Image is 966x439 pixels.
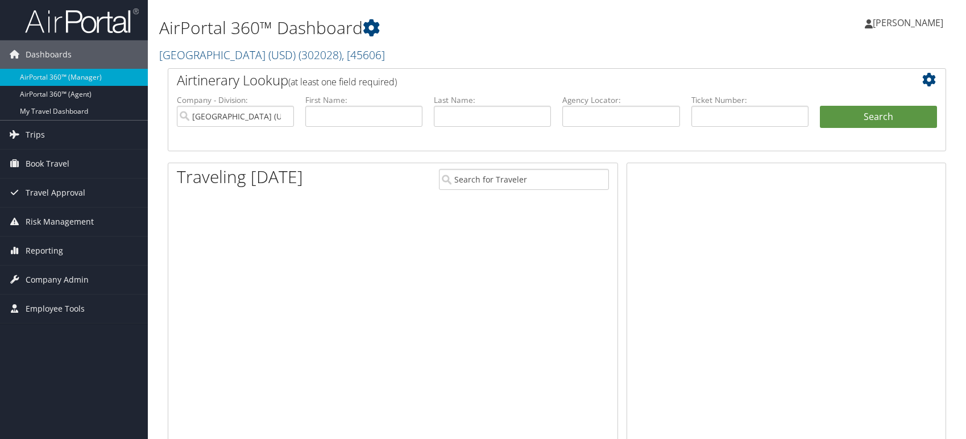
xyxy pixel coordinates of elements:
label: Company - Division: [177,94,294,106]
img: airportal-logo.png [25,7,139,34]
button: Search [820,106,937,129]
span: Reporting [26,237,63,265]
label: First Name: [305,94,422,106]
label: Last Name: [434,94,551,106]
h1: Traveling [DATE] [177,165,303,189]
span: [PERSON_NAME] [873,16,943,29]
label: Ticket Number: [691,94,809,106]
h1: AirPortal 360™ Dashboard [159,16,690,40]
label: Agency Locator: [562,94,679,106]
span: , [ 45606 ] [342,47,385,63]
input: Search for Traveler [439,169,609,190]
span: ( 302028 ) [298,47,342,63]
span: Risk Management [26,208,94,236]
h2: Airtinerary Lookup [177,71,872,90]
span: (at least one field required) [288,76,397,88]
span: Travel Approval [26,179,85,207]
span: Book Travel [26,150,69,178]
span: Employee Tools [26,295,85,323]
a: [PERSON_NAME] [865,6,955,40]
span: Dashboards [26,40,72,69]
span: Trips [26,121,45,149]
span: Company Admin [26,266,89,294]
a: [GEOGRAPHIC_DATA] (USD) [159,47,385,63]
